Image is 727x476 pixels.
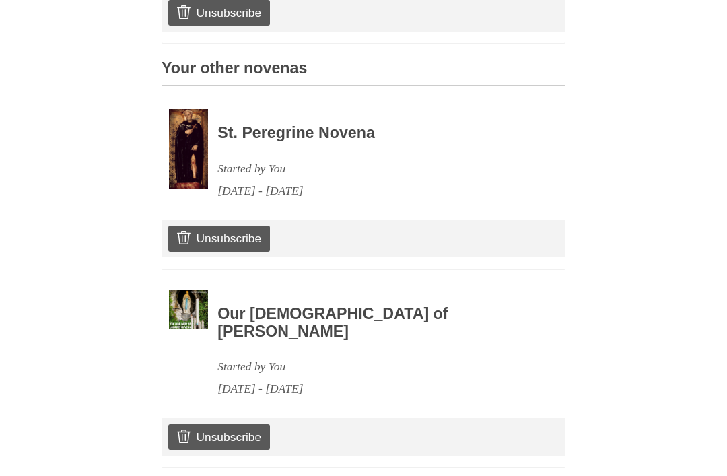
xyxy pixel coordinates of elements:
[217,158,528,180] div: Started by You
[217,306,528,340] h3: Our [DEMOGRAPHIC_DATA] of [PERSON_NAME]
[217,125,528,142] h3: St. Peregrine Novena
[217,378,528,400] div: [DATE] - [DATE]
[169,290,208,329] img: Novena image
[168,424,270,450] a: Unsubscribe
[217,355,528,378] div: Started by You
[217,180,528,202] div: [DATE] - [DATE]
[168,226,270,251] a: Unsubscribe
[169,109,208,189] img: Novena image
[162,60,565,86] h3: Your other novenas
